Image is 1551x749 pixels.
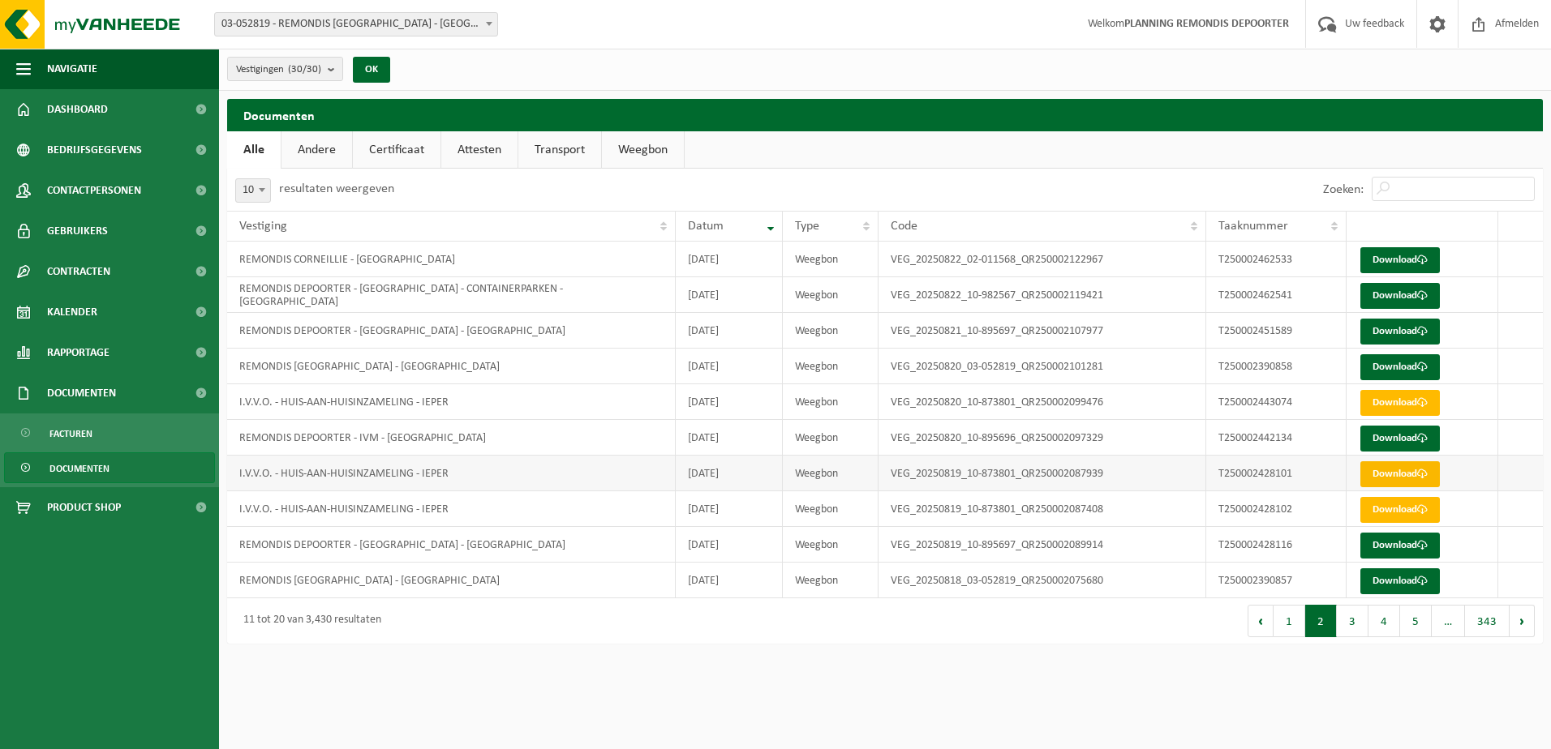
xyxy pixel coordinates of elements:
button: Next [1510,605,1535,637]
span: Datum [688,220,724,233]
span: Contracten [47,251,110,292]
td: [DATE] [676,456,783,491]
a: Download [1360,319,1440,345]
span: Vestiging [239,220,287,233]
td: [DATE] [676,384,783,420]
button: OK [353,57,390,83]
td: REMONDIS DEPOORTER - IVM - [GEOGRAPHIC_DATA] [227,420,676,456]
td: Weegbon [783,349,878,384]
td: VEG_20250818_03-052819_QR250002075680 [879,563,1207,598]
span: Code [891,220,917,233]
span: 10 [236,179,270,202]
td: T250002390857 [1206,563,1347,598]
td: [DATE] [676,491,783,527]
span: Product Shop [47,487,121,528]
td: T250002442134 [1206,420,1347,456]
span: 03-052819 - REMONDIS WEST-VLAANDEREN - OOSTENDE [215,13,497,36]
label: Zoeken: [1323,183,1364,196]
td: T250002428116 [1206,527,1347,563]
span: Vestigingen [236,58,321,82]
span: … [1432,605,1465,637]
span: Taaknummer [1218,220,1288,233]
td: T250002390858 [1206,349,1347,384]
td: VEG_20250820_10-873801_QR250002099476 [879,384,1207,420]
td: Weegbon [783,313,878,349]
td: REMONDIS DEPOORTER - [GEOGRAPHIC_DATA] - [GEOGRAPHIC_DATA] [227,313,676,349]
button: 3 [1337,605,1368,637]
td: VEG_20250819_10-895697_QR250002089914 [879,527,1207,563]
td: I.V.V.O. - HUIS-AAN-HUISINZAMELING - IEPER [227,491,676,527]
td: Weegbon [783,420,878,456]
td: [DATE] [676,349,783,384]
span: Contactpersonen [47,170,141,211]
a: Download [1360,533,1440,559]
a: Attesten [441,131,518,169]
button: Vestigingen(30/30) [227,57,343,81]
a: Download [1360,568,1440,594]
span: Bedrijfsgegevens [47,130,142,170]
count: (30/30) [288,64,321,75]
button: 4 [1368,605,1400,637]
td: VEG_20250820_03-052819_QR250002101281 [879,349,1207,384]
button: 1 [1274,605,1305,637]
td: [DATE] [676,420,783,456]
span: Kalender [47,292,97,332]
a: Download [1360,283,1440,309]
span: 10 [235,178,271,203]
td: Weegbon [783,527,878,563]
td: REMONDIS DEPOORTER - [GEOGRAPHIC_DATA] - CONTAINERPARKEN - [GEOGRAPHIC_DATA] [227,277,676,313]
a: Transport [518,131,601,169]
a: Certificaat [353,131,440,169]
button: 5 [1400,605,1432,637]
a: Alle [227,131,281,169]
td: T250002443074 [1206,384,1347,420]
td: T250002428102 [1206,491,1347,527]
td: Weegbon [783,384,878,420]
td: T250002451589 [1206,313,1347,349]
a: Download [1360,247,1440,273]
a: Download [1360,426,1440,452]
span: Dashboard [47,89,108,130]
td: Weegbon [783,277,878,313]
a: Download [1360,390,1440,416]
label: resultaten weergeven [279,182,394,195]
td: VEG_20250820_10-895696_QR250002097329 [879,420,1207,456]
td: REMONDIS CORNEILLIE - [GEOGRAPHIC_DATA] [227,242,676,277]
button: Previous [1248,605,1274,637]
td: Weegbon [783,456,878,491]
td: Weegbon [783,242,878,277]
div: 11 tot 20 van 3,430 resultaten [235,606,381,636]
td: REMONDIS [GEOGRAPHIC_DATA] - [GEOGRAPHIC_DATA] [227,563,676,598]
span: Navigatie [47,49,97,89]
td: REMONDIS DEPOORTER - [GEOGRAPHIC_DATA] - [GEOGRAPHIC_DATA] [227,527,676,563]
td: T250002462541 [1206,277,1347,313]
button: 343 [1465,605,1510,637]
a: Weegbon [602,131,684,169]
td: [DATE] [676,277,783,313]
td: VEG_20250819_10-873801_QR250002087408 [879,491,1207,527]
span: Gebruikers [47,211,108,251]
button: 2 [1305,605,1337,637]
td: VEG_20250822_10-982567_QR250002119421 [879,277,1207,313]
td: REMONDIS [GEOGRAPHIC_DATA] - [GEOGRAPHIC_DATA] [227,349,676,384]
span: Type [795,220,819,233]
td: VEG_20250821_10-895697_QR250002107977 [879,313,1207,349]
a: Documenten [4,452,215,483]
a: Download [1360,354,1440,380]
td: Weegbon [783,563,878,598]
td: [DATE] [676,242,783,277]
td: T250002428101 [1206,456,1347,491]
td: Weegbon [783,491,878,527]
a: Download [1360,461,1440,487]
a: Andere [281,131,352,169]
span: Documenten [47,373,116,413]
td: VEG_20250822_02-011568_QR250002122967 [879,242,1207,277]
a: Download [1360,497,1440,523]
span: Rapportage [47,332,110,373]
td: VEG_20250819_10-873801_QR250002087939 [879,456,1207,491]
span: Documenten [49,453,110,484]
strong: PLANNING REMONDIS DEPOORTER [1124,18,1289,30]
td: [DATE] [676,313,783,349]
span: Facturen [49,418,92,449]
h2: Documenten [227,99,1543,131]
